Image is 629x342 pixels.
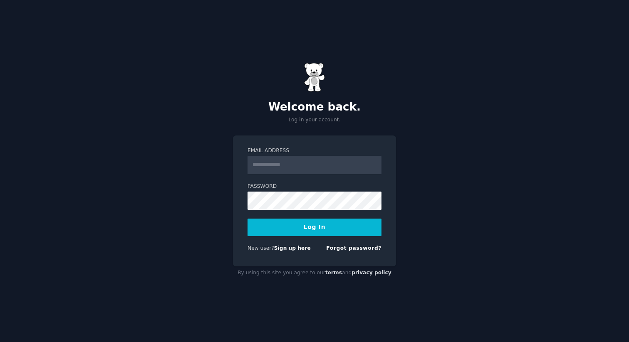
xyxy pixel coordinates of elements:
a: privacy policy [352,270,391,276]
button: Log In [248,219,381,236]
p: Log in your account. [233,116,396,124]
h2: Welcome back. [233,101,396,114]
a: Forgot password? [326,245,381,251]
label: Email Address [248,147,381,155]
img: Gummy Bear [304,63,325,92]
label: Password [248,183,381,190]
div: By using this site you agree to our and [233,266,396,280]
span: New user? [248,245,274,251]
a: terms [325,270,342,276]
a: Sign up here [274,245,311,251]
